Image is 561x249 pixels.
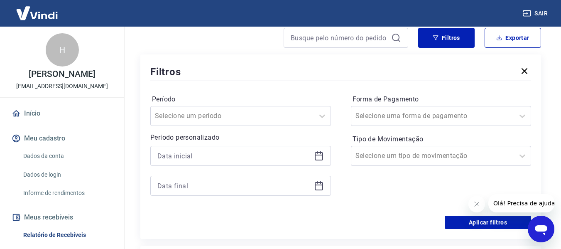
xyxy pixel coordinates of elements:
button: Meu cadastro [10,129,114,148]
button: Aplicar filtros [445,216,531,229]
a: Início [10,104,114,123]
input: Busque pelo número do pedido [291,32,388,44]
a: Informe de rendimentos [20,185,114,202]
button: Exportar [485,28,541,48]
iframe: Fechar mensagem [468,196,485,212]
label: Tipo de Movimentação [353,134,530,144]
h5: Filtros [150,65,181,79]
div: H [46,33,79,67]
label: Forma de Pagamento [353,94,530,104]
input: Data final [157,180,311,192]
label: Período [152,94,329,104]
p: [PERSON_NAME] [29,70,95,79]
img: Vindi [10,0,64,26]
p: [EMAIL_ADDRESS][DOMAIN_NAME] [16,82,108,91]
iframe: Botão para abrir a janela de mensagens [528,216,554,242]
button: Meus recebíveis [10,208,114,227]
a: Dados de login [20,166,114,183]
p: Período personalizado [150,133,331,143]
span: Olá! Precisa de ajuda? [5,6,70,12]
a: Dados da conta [20,148,114,165]
a: Relatório de Recebíveis [20,227,114,244]
input: Data inicial [157,150,311,162]
button: Sair [521,6,551,21]
button: Filtros [418,28,475,48]
iframe: Mensagem da empresa [488,194,554,212]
